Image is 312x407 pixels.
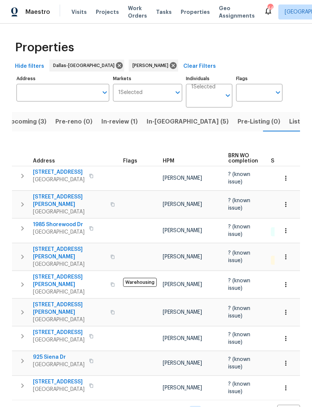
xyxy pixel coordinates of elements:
[156,9,172,15] span: Tasks
[163,202,202,207] span: [PERSON_NAME]
[33,273,106,288] span: [STREET_ADDRESS][PERSON_NAME]
[172,87,183,98] button: Open
[267,4,273,12] div: 44
[33,176,85,183] span: [GEOGRAPHIC_DATA]
[228,332,250,345] span: ? (known issue)
[33,261,106,268] span: [GEOGRAPHIC_DATA]
[238,116,280,127] span: Pre-Listing (0)
[33,329,85,336] span: [STREET_ADDRESS]
[223,90,233,101] button: Open
[163,310,202,315] span: [PERSON_NAME]
[183,62,216,71] span: Clear Filters
[228,382,250,394] span: ? (known issue)
[163,361,202,366] span: [PERSON_NAME]
[15,44,74,51] span: Properties
[71,8,87,16] span: Visits
[228,278,250,291] span: ? (known issue)
[272,257,288,263] span: 1 QC
[228,250,250,263] span: ? (known issue)
[33,158,55,164] span: Address
[228,153,258,164] span: BRN WO completion
[33,336,85,344] span: [GEOGRAPHIC_DATA]
[33,288,106,296] span: [GEOGRAPHIC_DATA]
[33,361,85,368] span: [GEOGRAPHIC_DATA]
[33,353,85,361] span: 925 Siena Dr
[163,158,174,164] span: HPM
[33,378,85,386] span: [STREET_ADDRESS]
[33,228,85,236] span: [GEOGRAPHIC_DATA]
[271,158,295,164] span: Summary
[219,4,255,19] span: Geo Assignments
[128,4,147,19] span: Work Orders
[101,116,138,127] span: In-review (1)
[123,158,137,164] span: Flags
[33,246,106,261] span: [STREET_ADDRESS][PERSON_NAME]
[163,385,202,391] span: [PERSON_NAME]
[163,282,202,287] span: [PERSON_NAME]
[228,224,250,237] span: ? (known issue)
[33,316,106,324] span: [GEOGRAPHIC_DATA]
[180,60,219,73] button: Clear Filters
[163,336,202,341] span: [PERSON_NAME]
[15,62,44,71] span: Hide filters
[100,87,110,98] button: Open
[33,301,106,316] span: [STREET_ADDRESS][PERSON_NAME]
[16,76,109,81] label: Address
[228,198,250,211] span: ? (known issue)
[181,8,210,16] span: Properties
[123,278,157,287] span: Warehousing
[118,89,143,96] span: 1 Selected
[25,8,50,16] span: Maestro
[55,116,92,127] span: Pre-reno (0)
[33,221,85,228] span: 1985 Shorewood Dr
[33,193,106,208] span: [STREET_ADDRESS][PERSON_NAME]
[12,60,47,73] button: Hide filters
[236,76,282,81] label: Flags
[6,116,46,127] span: Upcoming (3)
[33,386,85,393] span: [GEOGRAPHIC_DATA]
[163,254,202,259] span: [PERSON_NAME]
[33,168,85,176] span: [STREET_ADDRESS]
[132,62,171,69] span: [PERSON_NAME]
[163,228,202,233] span: [PERSON_NAME]
[228,357,250,370] span: ? (known issue)
[49,60,124,72] div: Dallas-[GEOGRAPHIC_DATA]
[129,60,178,72] div: [PERSON_NAME]
[191,84,215,90] span: 1 Selected
[228,172,250,185] span: ? (known issue)
[53,62,117,69] span: Dallas-[GEOGRAPHIC_DATA]
[272,228,292,235] span: 1 Done
[33,208,106,216] span: [GEOGRAPHIC_DATA]
[228,306,250,319] span: ? (known issue)
[147,116,229,127] span: In-[GEOGRAPHIC_DATA] (5)
[96,8,119,16] span: Projects
[273,87,283,98] button: Open
[113,76,183,81] label: Markets
[163,176,202,181] span: [PERSON_NAME]
[186,76,232,81] label: Individuals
